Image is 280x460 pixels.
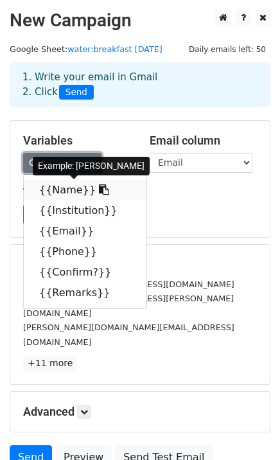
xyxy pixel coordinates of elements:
a: {{Institution}} [24,200,146,221]
h5: Advanced [23,405,257,419]
a: +11 more [23,355,77,371]
div: 1. Write your email in Gmail 2. Click [13,70,267,100]
a: Copy/paste... [23,153,101,173]
div: Example: [PERSON_NAME] [33,157,150,175]
small: Google Sheet: [10,44,162,54]
iframe: Chat Widget [216,398,280,460]
span: Daily emails left: 50 [184,42,270,57]
span: Send [59,85,94,100]
a: {{Email}} [24,221,146,242]
h5: Variables [23,134,130,148]
a: Daily emails left: 50 [184,44,270,54]
small: [PERSON_NAME][DOMAIN_NAME][EMAIL_ADDRESS][DOMAIN_NAME] [23,323,234,347]
a: {{Confirm?}} [24,262,146,283]
div: Tiện ích trò chuyện [216,398,280,460]
a: {{Remarks}} [24,283,146,303]
small: [PERSON_NAME][EMAIL_ADDRESS][DOMAIN_NAME] [23,279,234,289]
h2: New Campaign [10,10,270,31]
a: {{Phone}} [24,242,146,262]
h5: Email column [150,134,257,148]
a: water:breakfast [DATE] [67,44,162,54]
small: [PERSON_NAME][EMAIL_ADDRESS][PERSON_NAME][DOMAIN_NAME] [23,294,234,318]
a: {{Name}} [24,180,146,200]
